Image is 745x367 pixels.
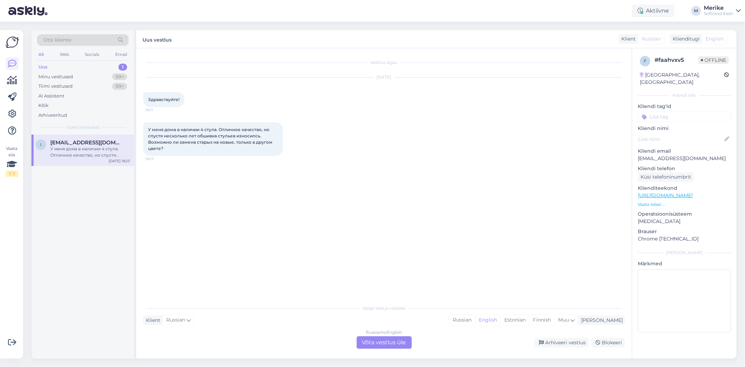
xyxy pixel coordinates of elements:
span: English [706,35,724,43]
img: Askly Logo [6,36,19,49]
p: Klienditeekond [638,185,731,192]
div: Kliendi info [638,92,731,99]
div: Aktiivne [632,5,674,17]
a: MerikeSoftrend Eesti [704,5,741,16]
div: [DATE] 18:23 [109,158,130,164]
a: [URL][DOMAIN_NAME] [638,192,693,199]
span: Muu [558,317,569,323]
div: Arhiveeritud [38,112,67,119]
span: 18:23 [145,156,171,161]
p: Kliendi nimi [638,125,731,132]
div: [GEOGRAPHIC_DATA], [GEOGRAPHIC_DATA] [640,71,724,86]
div: 99+ [112,73,127,80]
div: Minu vestlused [38,73,73,80]
div: У меня дома в наличии 4 стула. Отличное качество, но спустя несколько лет обшивка стульев износил... [50,146,130,158]
p: Chrome [TECHNICAL_ID] [638,235,731,243]
p: Kliendi tag'id [638,103,731,110]
p: [MEDICAL_DATA] [638,218,731,225]
div: [PERSON_NAME] [638,250,731,256]
span: f [644,58,647,64]
div: Arhiveeri vestlus [535,338,589,347]
span: i [40,142,42,147]
div: All [37,50,45,59]
div: Russian to English [366,329,402,336]
div: [DATE] [143,74,625,80]
div: Socials [83,50,101,59]
div: Estonian [501,315,529,325]
div: Blokeeri [591,338,625,347]
span: Offline [698,56,729,64]
div: Võta vestlus üle [357,336,412,349]
p: Operatsioonisüsteem [638,210,731,218]
div: 1 / 3 [6,171,18,177]
p: Brauser [638,228,731,235]
p: Kliendi telefon [638,165,731,172]
input: Lisa nimi [638,135,723,143]
span: Russian [166,316,185,324]
p: Kliendi email [638,147,731,155]
div: Tiimi vestlused [38,83,73,90]
div: Klient [143,317,160,324]
div: Uus [38,64,48,71]
div: Finnish [529,315,554,325]
span: 18:21 [145,107,171,113]
div: # faahvxv5 [655,56,698,64]
div: M [691,6,701,16]
div: 1 [118,64,127,71]
span: Здравствуйте! [148,97,180,102]
div: AI Assistent [38,93,64,100]
div: Email [114,50,129,59]
div: Kõik [38,102,49,109]
span: Uued vestlused [67,124,99,130]
div: Merike [704,5,733,11]
span: Otsi kliente [43,36,71,44]
div: [PERSON_NAME] [578,317,623,324]
div: 99+ [112,83,127,90]
div: English [475,315,501,325]
div: Klienditugi [670,35,700,43]
div: Klient [619,35,636,43]
input: Lisa tag [638,111,731,122]
p: [EMAIL_ADDRESS][DOMAIN_NAME] [638,155,731,162]
span: У меня дома в наличии 4 стула. Отличное качество, но спустя несколько лет обшивка стульев износил... [148,127,273,151]
span: Russian [642,35,660,43]
span: iuliia.liubchenko@pg.edu.ee [50,139,123,146]
div: Vestlus algas [143,59,625,66]
div: Softrend Eesti [704,11,733,16]
div: Valige keel ja vastake [143,305,625,311]
div: Russian [449,315,475,325]
div: Küsi telefoninumbrit [638,172,694,182]
label: Uus vestlus [143,34,171,44]
div: Web [58,50,71,59]
div: Vaata siia [6,145,18,177]
p: Märkmed [638,260,731,267]
p: Vaata edasi ... [638,201,731,208]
